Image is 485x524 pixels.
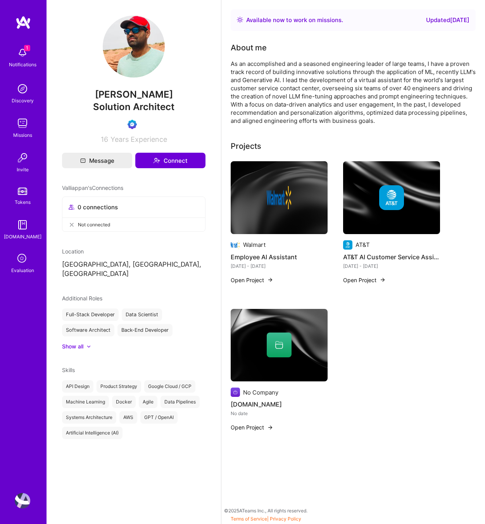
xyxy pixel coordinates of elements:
h4: AT&T AI Customer Service Assistant [343,252,440,262]
div: Machine Learning [62,396,109,408]
div: Location [62,247,205,255]
img: cover [231,309,328,382]
span: Solution Architect [93,101,174,112]
div: Discovery [12,97,34,105]
div: Show all [62,343,83,350]
span: Skills [62,367,75,373]
button: Connect [135,153,205,168]
span: Additional Roles [62,295,102,302]
img: bell [15,45,30,60]
button: Message [62,153,132,168]
h4: Employee AI Assistant [231,252,328,262]
div: No date [231,409,328,417]
div: Tokens [15,198,31,206]
img: Availability [237,17,243,23]
img: Company logo [231,388,240,397]
img: arrow-right [380,277,386,283]
span: 16 [101,135,108,143]
img: Company logo [231,240,240,250]
div: AWS [119,411,137,424]
i: icon Collaborator [69,204,74,210]
div: AT&T [356,241,370,249]
div: [DATE] - [DATE] [231,262,328,270]
div: Product Strategy [97,380,141,393]
i: icon Mail [80,158,86,163]
div: Data Pipelines [161,396,200,408]
span: Years Experience [110,135,167,143]
div: Projects [231,140,261,152]
div: As an accomplished and a seasoned engineering leader of large teams, I have a proven track record... [231,60,476,125]
img: arrow-right [267,424,273,431]
img: Company logo [343,240,352,250]
span: | [231,516,301,522]
div: Missions [13,131,32,139]
div: Agile [139,396,157,408]
img: arrow-right [267,277,273,283]
div: Back-End Developer [117,324,173,336]
div: Systems Architecture [62,411,116,424]
i: icon CloseGray [69,222,75,228]
div: Artificial Intelligence (AI) [62,427,123,439]
span: Valliappan's Connections [62,184,123,192]
div: Evaluation [11,266,34,274]
div: Google Cloud / GCP [144,380,195,393]
div: [DOMAIN_NAME] [4,233,41,241]
div: API Design [62,380,93,393]
img: cover [231,161,328,234]
img: Invite [15,150,30,165]
img: Company logo [379,185,404,210]
button: Open Project [343,276,386,284]
div: Available now to work on missions . [246,16,343,25]
a: User Avatar [13,493,32,508]
span: 0 connections [78,203,118,211]
button: 0 connectionsNot connected [62,196,205,232]
img: tokens [18,188,27,195]
div: Full-Stack Developer [62,309,119,321]
button: Open Project [231,276,273,284]
img: User Avatar [15,493,30,508]
div: Software Architect [62,324,114,336]
span: [PERSON_NAME] [62,89,205,100]
div: © 2025 ATeams Inc., All rights reserved. [47,501,485,520]
h4: [DOMAIN_NAME] [231,399,328,409]
i: icon SelectionTeam [15,252,30,266]
span: 1 [24,45,30,51]
div: No Company [243,388,278,396]
div: Notifications [9,60,36,69]
div: Data Scientist [122,309,162,321]
div: Updated [DATE] [426,16,469,25]
img: User Avatar [103,16,165,78]
img: cover [343,161,440,234]
img: Company logo [267,185,292,210]
img: teamwork [15,115,30,131]
a: Privacy Policy [270,516,301,522]
a: Terms of Service [231,516,267,522]
i: icon Connect [153,157,160,164]
div: Invite [17,165,29,174]
div: About me [231,42,267,53]
img: guide book [15,217,30,233]
div: Walmart [243,241,266,249]
div: [DATE] - [DATE] [343,262,440,270]
div: Docker [112,396,136,408]
p: [GEOGRAPHIC_DATA], [GEOGRAPHIC_DATA], [GEOGRAPHIC_DATA] [62,260,205,279]
img: logo [16,16,31,29]
span: Not connected [78,221,110,229]
img: Evaluation Call Booked [128,120,137,129]
div: GPT / OpenAI [140,411,178,424]
button: Open Project [231,423,273,431]
img: discovery [15,81,30,97]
